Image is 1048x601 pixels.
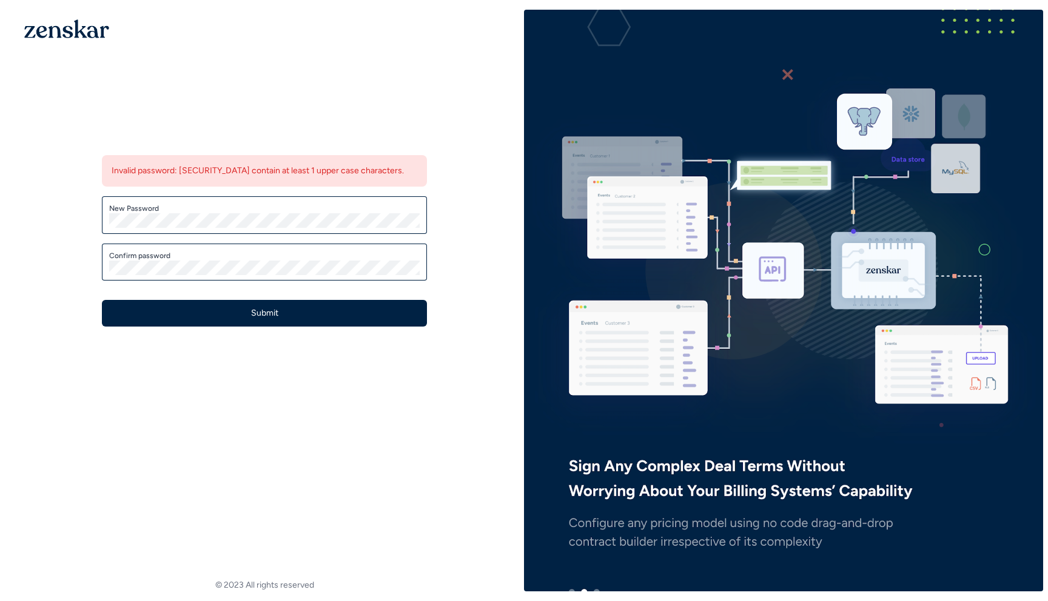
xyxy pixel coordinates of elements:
[109,204,420,213] label: New Password
[5,579,524,591] footer: © 2023 All rights reserved
[24,19,109,38] img: 1OGAJ2xQqyY4LXKgY66KYq0eOWRCkrZdAb3gUhuVAqdWPZE9SRJmCz+oDMSn4zDLXe31Ii730ItAGKgCKgCCgCikA4Av8PJUP...
[102,300,427,327] button: Submit
[109,251,420,261] label: Confirm password
[102,155,427,187] div: Invalid password: [SECURITY_DATA] contain at least 1 upper case characters.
